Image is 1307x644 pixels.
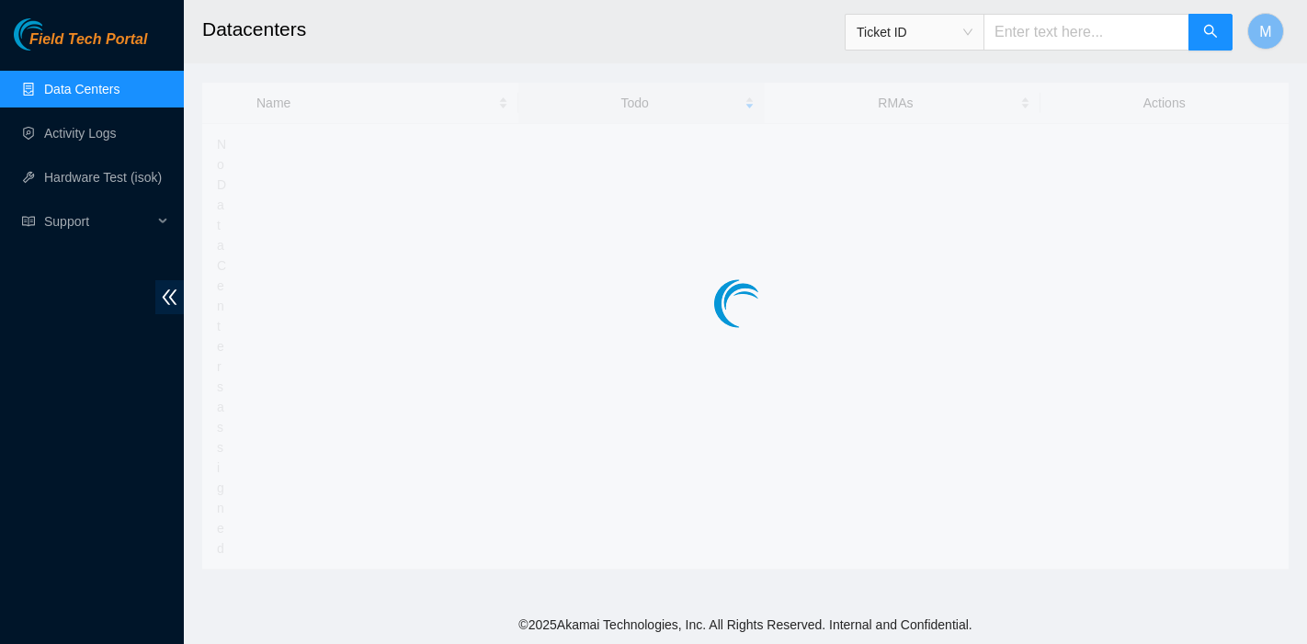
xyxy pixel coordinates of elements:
span: Support [44,203,153,240]
input: Enter text here... [983,14,1189,51]
span: read [22,215,35,228]
footer: © 2025 Akamai Technologies, Inc. All Rights Reserved. Internal and Confidential. [184,605,1307,644]
button: search [1188,14,1233,51]
span: Field Tech Portal [29,31,147,49]
span: search [1203,24,1218,41]
a: Activity Logs [44,126,117,141]
img: Akamai Technologies [14,18,93,51]
a: Hardware Test (isok) [44,170,162,185]
a: Data Centers [44,82,119,96]
span: Ticket ID [857,18,972,46]
button: M [1247,13,1284,50]
span: double-left [155,280,184,314]
span: M [1259,20,1271,43]
a: Akamai TechnologiesField Tech Portal [14,33,147,57]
